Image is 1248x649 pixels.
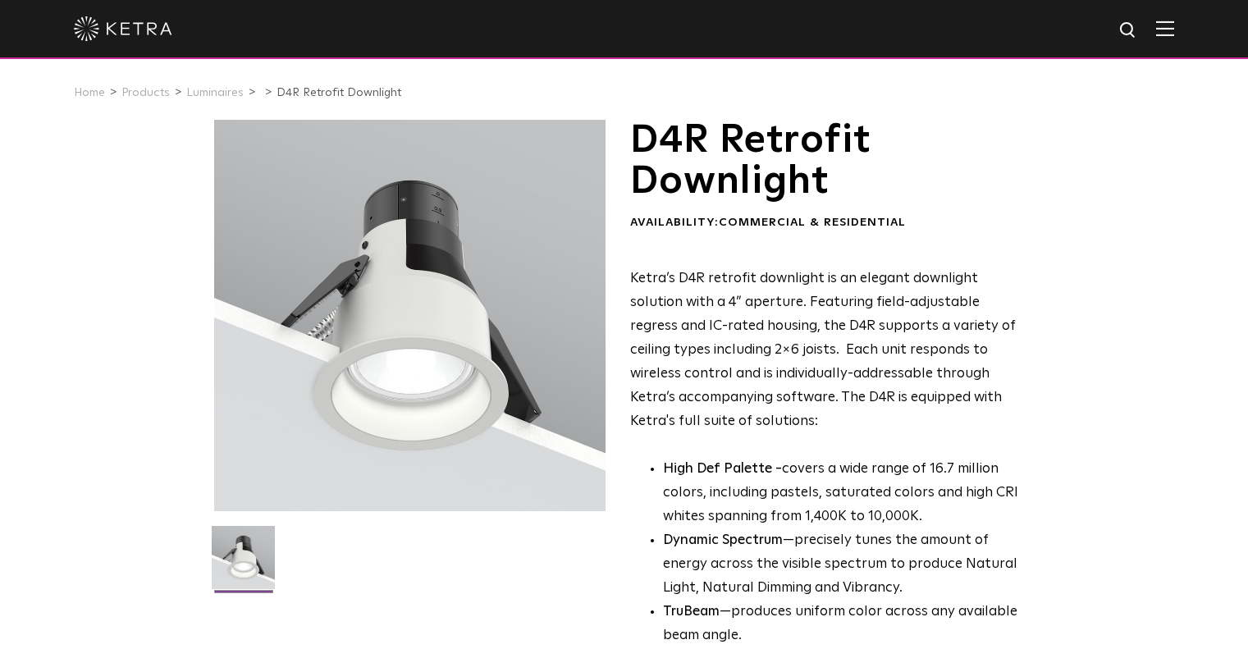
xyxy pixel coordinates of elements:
[1156,21,1174,36] img: Hamburger%20Nav.svg
[212,526,275,601] img: D4R Retrofit Downlight
[663,458,1030,529] p: covers a wide range of 16.7 million colors, including pastels, saturated colors and high CRI whit...
[663,529,1030,601] li: —precisely tunes the amount of energy across the visible spectrum to produce Natural Light, Natur...
[74,87,105,98] a: Home
[74,16,172,41] img: ketra-logo-2019-white
[663,533,783,547] strong: Dynamic Spectrum
[277,87,401,98] a: D4R Retrofit Downlight
[719,217,906,228] span: Commercial & Residential
[663,462,782,476] strong: High Def Palette -
[121,87,170,98] a: Products
[186,87,244,98] a: Luminaires
[663,605,720,619] strong: TruBeam
[630,215,1030,231] div: Availability:
[630,120,1030,203] h1: D4R Retrofit Downlight
[663,601,1030,648] li: —produces uniform color across any available beam angle.
[630,267,1030,433] p: Ketra’s D4R retrofit downlight is an elegant downlight solution with a 4” aperture. Featuring fie...
[1118,21,1139,41] img: search icon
